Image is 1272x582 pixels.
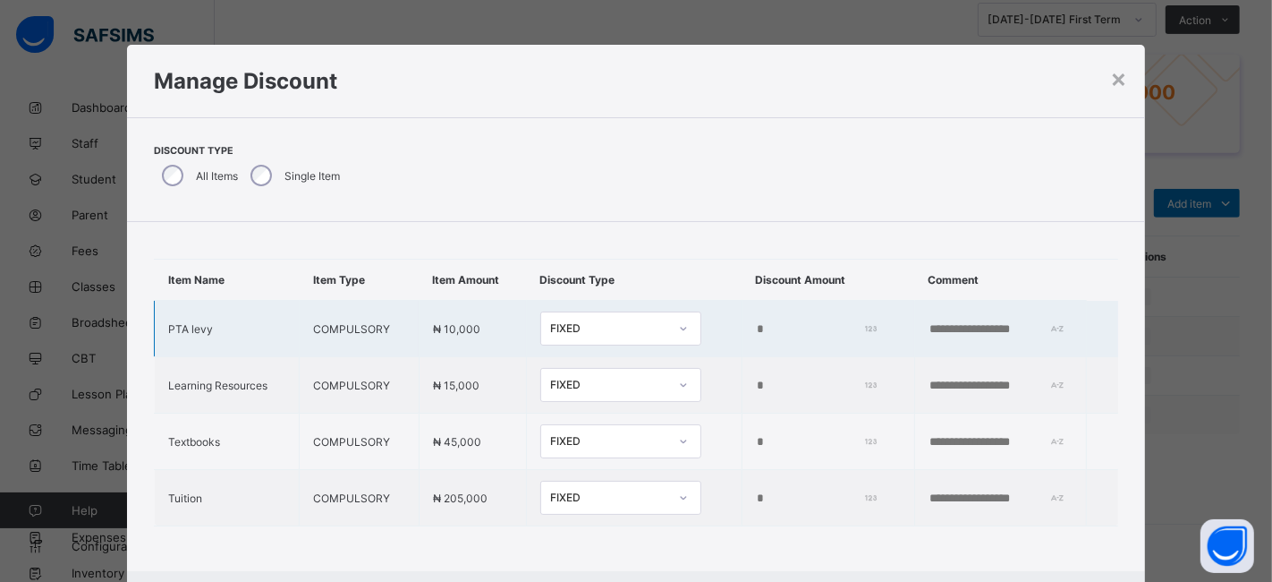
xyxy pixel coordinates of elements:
div: × [1110,63,1127,93]
label: All Items [196,169,238,183]
label: Single Item [284,169,340,183]
td: COMPULSORY [300,301,420,357]
div: FIXED [550,435,668,449]
td: Tuition [155,470,300,526]
td: COMPULSORY [300,470,420,526]
td: Textbooks [155,414,300,470]
span: ₦ 205,000 [433,492,488,505]
h1: Manage Discount [154,68,1118,94]
td: PTA levy [155,301,300,357]
th: Item Amount [419,260,526,301]
th: Item Type [300,260,420,301]
button: Open asap [1200,519,1254,573]
th: Discount Amount [742,260,914,301]
th: Comment [914,260,1087,301]
div: FIXED [550,492,668,505]
div: FIXED [550,322,668,336]
td: Learning Resources [155,357,300,414]
div: FIXED [550,379,668,392]
td: COMPULSORY [300,357,420,414]
th: Item Name [155,260,300,301]
span: ₦ 45,000 [433,435,481,449]
span: Discount Type [154,145,344,157]
span: ₦ 10,000 [433,322,480,336]
th: Discount Type [526,260,742,301]
td: COMPULSORY [300,414,420,470]
span: ₦ 15,000 [433,379,479,392]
